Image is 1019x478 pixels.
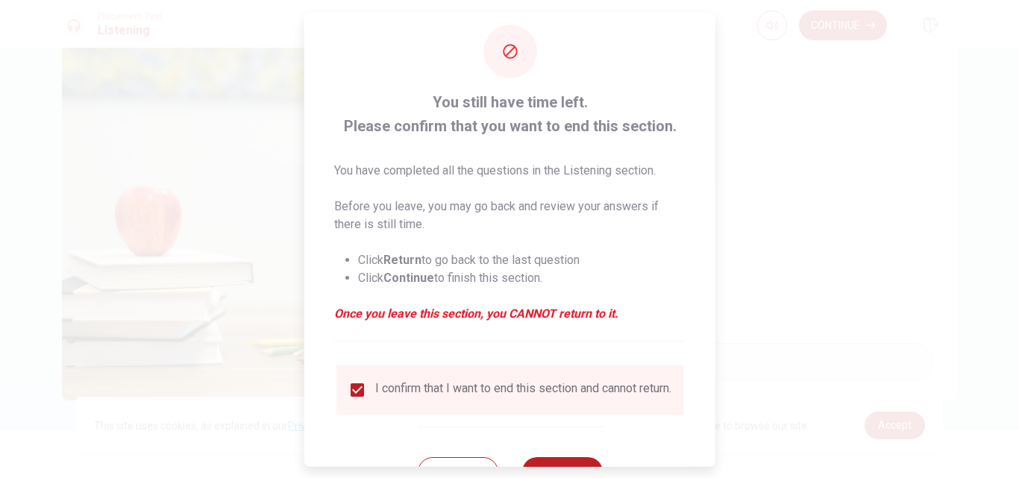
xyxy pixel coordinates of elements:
strong: Continue [383,271,434,285]
strong: Return [383,253,421,267]
li: Click to go back to the last question [358,251,686,269]
li: Click to finish this section. [358,269,686,287]
div: I confirm that I want to end this section and cannot return. [375,381,671,399]
p: Before you leave, you may go back and review your answers if there is still time. [334,198,686,233]
span: You still have time left. Please confirm that you want to end this section. [334,90,686,138]
em: Once you leave this section, you CANNOT return to it. [334,305,686,323]
p: You have completed all the questions in the Listening section. [334,162,686,180]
